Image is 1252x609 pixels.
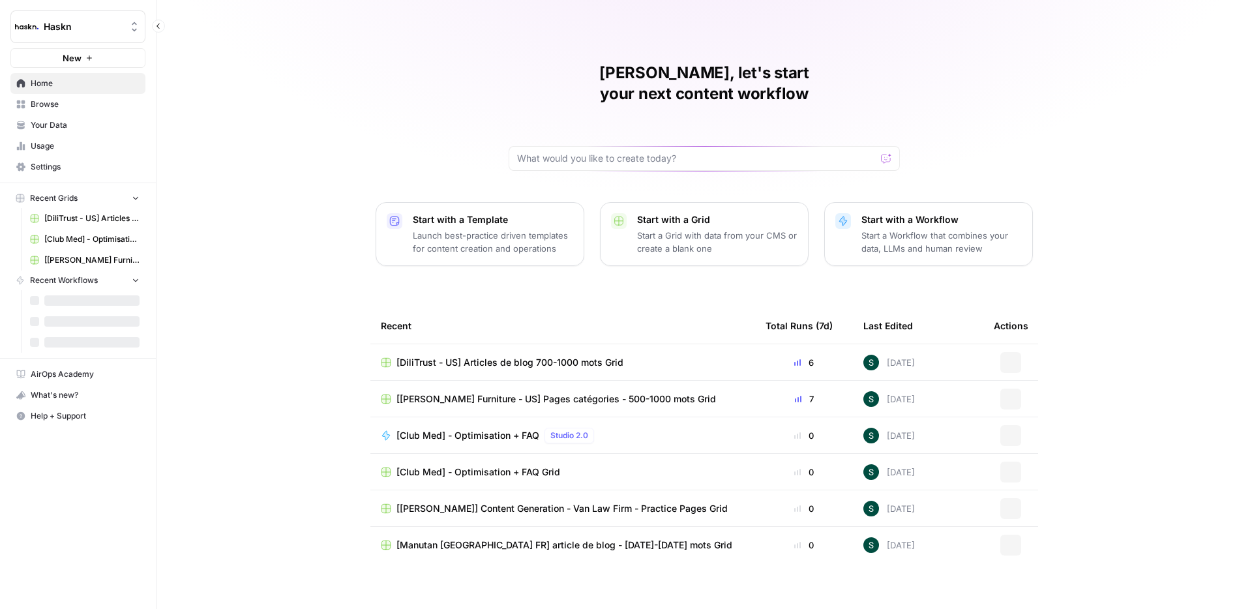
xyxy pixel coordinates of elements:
[863,391,915,407] div: [DATE]
[863,355,915,370] div: [DATE]
[15,15,38,38] img: Haskn Logo
[24,229,145,250] a: [Club Med] - Optimisation + FAQ Grid
[31,368,140,380] span: AirOps Academy
[24,250,145,271] a: [[PERSON_NAME] Furniture - US] Pages catégories - 500-1000 mots Grid
[863,501,915,516] div: [DATE]
[413,229,573,255] p: Launch best-practice driven templates for content creation and operations
[766,502,842,515] div: 0
[824,202,1033,266] button: Start with a WorkflowStart a Workflow that combines your data, LLMs and human review
[863,308,913,344] div: Last Edited
[44,20,123,33] span: Haskn
[24,208,145,229] a: [DiliTrust - US] Articles de blog 700-1000 mots Grid
[31,140,140,152] span: Usage
[766,356,842,369] div: 6
[550,430,588,441] span: Studio 2.0
[31,78,140,89] span: Home
[381,393,745,406] a: [[PERSON_NAME] Furniture - US] Pages catégories - 500-1000 mots Grid
[11,385,145,405] div: What's new?
[10,73,145,94] a: Home
[766,429,842,442] div: 0
[863,428,879,443] img: 1zy2mh8b6ibtdktd6l3x6modsp44
[637,213,797,226] p: Start with a Grid
[766,539,842,552] div: 0
[863,464,879,480] img: 1zy2mh8b6ibtdktd6l3x6modsp44
[30,275,98,286] span: Recent Workflows
[863,391,879,407] img: 1zy2mh8b6ibtdktd6l3x6modsp44
[10,364,145,385] a: AirOps Academy
[31,161,140,173] span: Settings
[381,539,745,552] a: [Manutan [GEOGRAPHIC_DATA] FR] article de blog - [DATE]-[DATE] mots Grid
[381,356,745,369] a: [DiliTrust - US] Articles de blog 700-1000 mots Grid
[396,356,623,369] span: [DiliTrust - US] Articles de blog 700-1000 mots Grid
[10,94,145,115] a: Browse
[31,119,140,131] span: Your Data
[31,98,140,110] span: Browse
[10,188,145,208] button: Recent Grids
[63,52,82,65] span: New
[637,229,797,255] p: Start a Grid with data from your CMS or create a blank one
[10,385,145,406] button: What's new?
[863,464,915,480] div: [DATE]
[44,233,140,245] span: [Club Med] - Optimisation + FAQ Grid
[10,136,145,156] a: Usage
[10,48,145,68] button: New
[600,202,809,266] button: Start with a GridStart a Grid with data from your CMS or create a blank one
[10,271,145,290] button: Recent Workflows
[861,213,1022,226] p: Start with a Workflow
[509,63,900,104] h1: [PERSON_NAME], let's start your next content workflow
[396,429,539,442] span: [Club Med] - Optimisation + FAQ
[381,466,745,479] a: [Club Med] - Optimisation + FAQ Grid
[396,393,716,406] span: [[PERSON_NAME] Furniture - US] Pages catégories - 500-1000 mots Grid
[863,537,915,553] div: [DATE]
[10,115,145,136] a: Your Data
[381,308,745,344] div: Recent
[10,10,145,43] button: Workspace: Haskn
[413,213,573,226] p: Start with a Template
[861,229,1022,255] p: Start a Workflow that combines your data, LLMs and human review
[766,393,842,406] div: 7
[31,410,140,422] span: Help + Support
[766,308,833,344] div: Total Runs (7d)
[863,428,915,443] div: [DATE]
[396,502,728,515] span: [[PERSON_NAME]] Content Generation - Van Law Firm - Practice Pages Grid
[10,156,145,177] a: Settings
[863,355,879,370] img: 1zy2mh8b6ibtdktd6l3x6modsp44
[376,202,584,266] button: Start with a TemplateLaunch best-practice driven templates for content creation and operations
[10,406,145,426] button: Help + Support
[44,213,140,224] span: [DiliTrust - US] Articles de blog 700-1000 mots Grid
[766,466,842,479] div: 0
[396,539,732,552] span: [Manutan [GEOGRAPHIC_DATA] FR] article de blog - [DATE]-[DATE] mots Grid
[381,428,745,443] a: [Club Med] - Optimisation + FAQStudio 2.0
[44,254,140,266] span: [[PERSON_NAME] Furniture - US] Pages catégories - 500-1000 mots Grid
[30,192,78,204] span: Recent Grids
[863,537,879,553] img: 1zy2mh8b6ibtdktd6l3x6modsp44
[994,308,1028,344] div: Actions
[517,152,876,165] input: What would you like to create today?
[396,466,560,479] span: [Club Med] - Optimisation + FAQ Grid
[863,501,879,516] img: 1zy2mh8b6ibtdktd6l3x6modsp44
[381,502,745,515] a: [[PERSON_NAME]] Content Generation - Van Law Firm - Practice Pages Grid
